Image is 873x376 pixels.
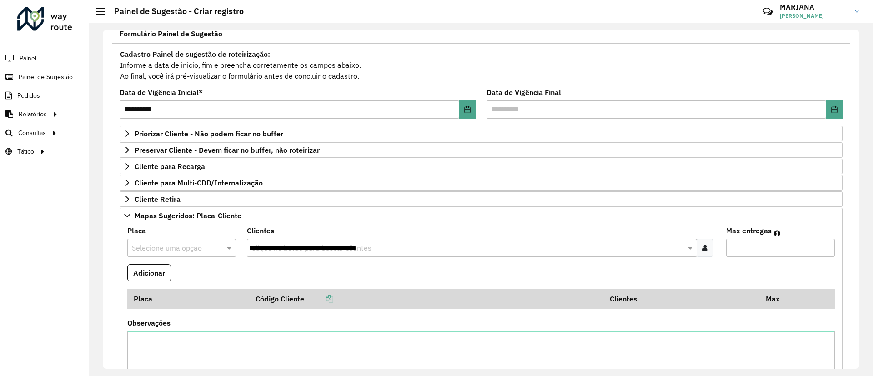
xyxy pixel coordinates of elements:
th: Código Cliente [250,289,604,308]
th: Max [760,289,796,308]
label: Data de Vigência Inicial [120,87,203,98]
strong: Cadastro Painel de sugestão de roteirização: [120,50,270,59]
span: Cliente Retira [135,196,181,203]
span: Priorizar Cliente - Não podem ficar no buffer [135,130,283,137]
span: Pedidos [17,91,40,100]
span: Mapas Sugeridos: Placa-Cliente [135,212,241,219]
a: Contato Rápido [758,2,778,21]
button: Choose Date [826,100,843,119]
h3: MARIANA [780,3,848,11]
h2: Painel de Sugestão - Criar registro [105,6,244,16]
span: Painel de Sugestão [19,72,73,82]
label: Observações [127,317,171,328]
span: Painel [20,54,36,63]
th: Clientes [603,289,759,308]
span: Preservar Cliente - Devem ficar no buffer, não roteirizar [135,146,320,154]
em: Máximo de clientes que serão colocados na mesma rota com os clientes informados [774,230,780,237]
a: Cliente Retira [120,191,843,207]
a: Cliente para Multi-CDD/Internalização [120,175,843,191]
span: Tático [17,147,34,156]
span: Consultas [18,128,46,138]
span: Cliente para Recarga [135,163,205,170]
label: Clientes [247,225,274,236]
a: Cliente para Recarga [120,159,843,174]
span: Formulário Painel de Sugestão [120,30,222,37]
a: Preservar Cliente - Devem ficar no buffer, não roteirizar [120,142,843,158]
a: Copiar [304,294,333,303]
span: Cliente para Multi-CDD/Internalização [135,179,263,186]
th: Placa [127,289,250,308]
label: Max entregas [726,225,772,236]
span: [PERSON_NAME] [780,12,848,20]
button: Choose Date [459,100,476,119]
a: Priorizar Cliente - Não podem ficar no buffer [120,126,843,141]
button: Adicionar [127,264,171,281]
label: Data de Vigência Final [487,87,561,98]
a: Mapas Sugeridos: Placa-Cliente [120,208,843,223]
div: Informe a data de inicio, fim e preencha corretamente os campos abaixo. Ao final, você irá pré-vi... [120,48,843,82]
span: Relatórios [19,110,47,119]
label: Placa [127,225,146,236]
